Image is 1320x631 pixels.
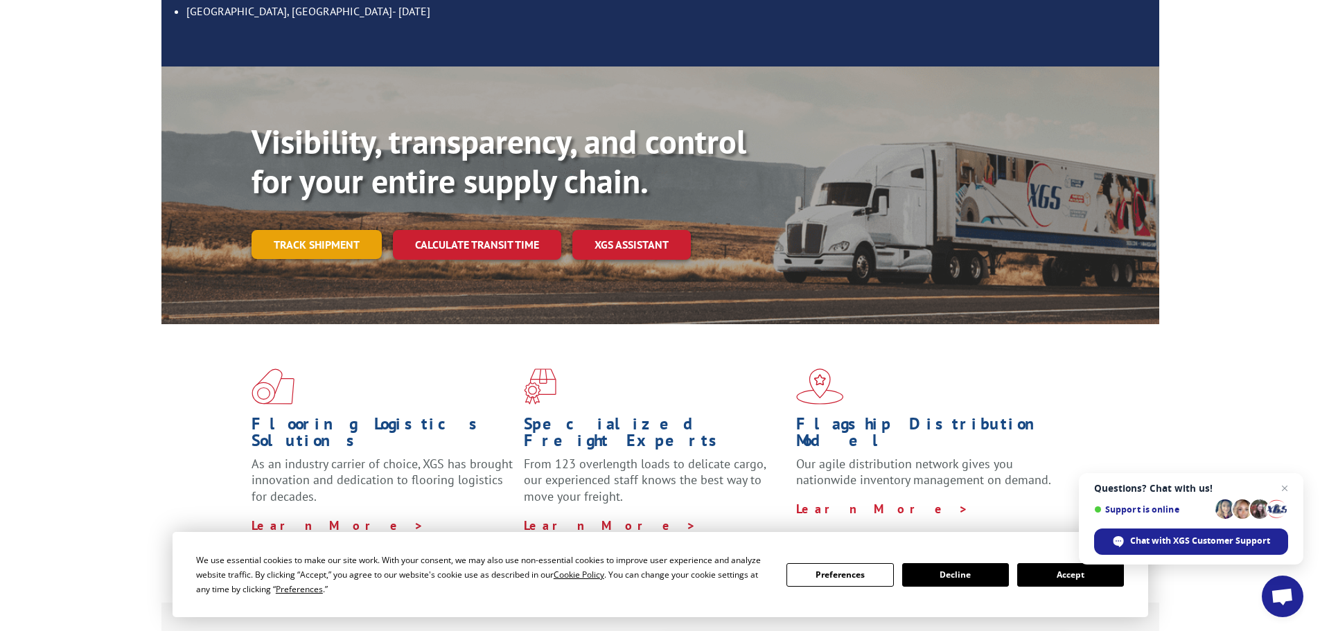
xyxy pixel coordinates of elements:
[796,456,1051,488] span: Our agile distribution network gives you nationwide inventory management on demand.
[1094,483,1288,494] span: Questions? Chat with us!
[572,230,691,260] a: XGS ASSISTANT
[524,368,556,405] img: xgs-icon-focused-on-flooring-red
[196,553,770,596] div: We use essential cookies to make our site work. With your consent, we may also use non-essential ...
[1094,528,1288,555] span: Chat with XGS Customer Support
[902,563,1009,587] button: Decline
[524,416,786,456] h1: Specialized Freight Experts
[524,456,786,517] p: From 123 overlength loads to delicate cargo, our experienced staff knows the best way to move you...
[252,517,424,533] a: Learn More >
[252,230,382,259] a: Track shipment
[1262,576,1303,617] a: Open chat
[1017,563,1124,587] button: Accept
[252,120,746,203] b: Visibility, transparency, and control for your entire supply chain.
[186,2,1145,20] li: [GEOGRAPHIC_DATA], [GEOGRAPHIC_DATA]- [DATE]
[786,563,893,587] button: Preferences
[1094,504,1211,515] span: Support is online
[252,416,513,456] h1: Flooring Logistics Solutions
[554,569,604,580] span: Cookie Policy
[796,368,844,405] img: xgs-icon-flagship-distribution-model-red
[252,456,513,505] span: As an industry carrier of choice, XGS has brought innovation and dedication to flooring logistics...
[796,501,969,517] a: Learn More >
[173,532,1148,617] div: Cookie Consent Prompt
[1130,535,1270,547] span: Chat with XGS Customer Support
[524,517,696,533] a: Learn More >
[276,583,323,595] span: Preferences
[393,230,561,260] a: Calculate transit time
[796,416,1058,456] h1: Flagship Distribution Model
[252,368,294,405] img: xgs-icon-total-supply-chain-intelligence-red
